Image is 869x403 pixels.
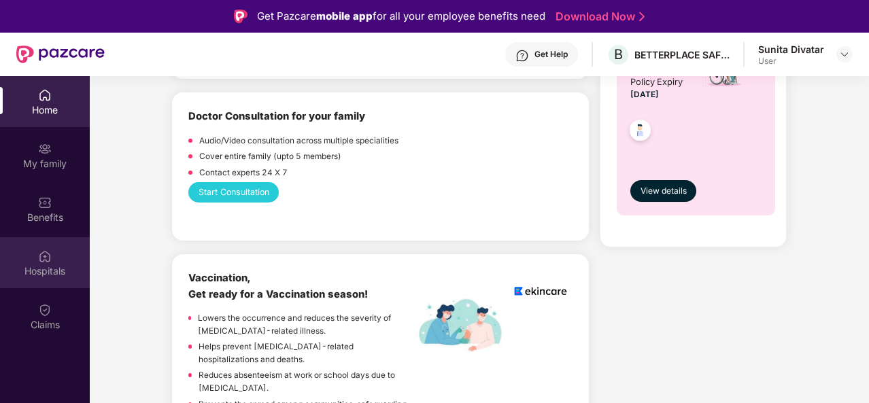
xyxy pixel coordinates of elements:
[38,88,52,102] img: svg+xml;base64,PHN2ZyBpZD0iSG9tZSIgeG1sbnM9Imh0dHA6Ly93d3cudzMub3JnLzIwMDAvc3ZnIiB3aWR0aD0iMjAiIG...
[641,185,687,198] span: View details
[188,110,365,122] b: Doctor Consultation for your family
[38,303,52,317] img: svg+xml;base64,PHN2ZyBpZD0iQ2xhaW0iIHhtbG5zPSJodHRwOi8vd3d3LnczLm9yZy8yMDAwL3N2ZyIgd2lkdGg9IjIwIi...
[630,75,683,89] div: Policy Expiry
[38,249,52,263] img: svg+xml;base64,PHN2ZyBpZD0iSG9zcGl0YWxzIiB4bWxucz0iaHR0cDovL3d3dy53My5vcmcvMjAwMC9zdmciIHdpZHRoPS...
[634,48,730,61] div: BETTERPLACE SAFETY SOLUTIONS PRIVATE LIMITED
[234,10,248,23] img: Logo
[199,340,413,366] p: Helps prevent [MEDICAL_DATA]-related hospitalizations and deaths.
[509,270,573,311] img: logoEkincare.png
[188,272,368,300] b: Vaccination, Get ready for a Vaccination season!
[188,182,279,202] button: Start Consultation
[556,10,641,24] a: Download Now
[630,180,696,202] button: View details
[38,196,52,209] img: svg+xml;base64,PHN2ZyBpZD0iQmVuZWZpdHMiIHhtbG5zPSJodHRwOi8vd3d3LnczLm9yZy8yMDAwL3N2ZyIgd2lkdGg9Ij...
[198,312,413,337] p: Lowers the occurrence and reduces the severity of [MEDICAL_DATA]-related illness.
[515,49,529,63] img: svg+xml;base64,PHN2ZyBpZD0iSGVscC0zMngzMiIgeG1sbnM9Imh0dHA6Ly93d3cudzMub3JnLzIwMDAvc3ZnIiB3aWR0aD...
[413,298,508,352] img: labelEkincare.png
[624,116,657,149] img: svg+xml;base64,PHN2ZyB4bWxucz0iaHR0cDovL3d3dy53My5vcmcvMjAwMC9zdmciIHdpZHRoPSI0OC45NDMiIGhlaWdodD...
[758,43,824,56] div: Sunita Divatar
[199,150,341,163] p: Cover entire family (upto 5 members)
[38,142,52,156] img: svg+xml;base64,PHN2ZyB3aWR0aD0iMjAiIGhlaWdodD0iMjAiIHZpZXdCb3g9IjAgMCAyMCAyMCIgZmlsbD0ibm9uZSIgeG...
[316,10,373,22] strong: mobile app
[839,49,850,60] img: svg+xml;base64,PHN2ZyBpZD0iRHJvcGRvd24tMzJ4MzIiIHhtbG5zPSJodHRwOi8vd3d3LnczLm9yZy8yMDAwL3N2ZyIgd2...
[199,167,288,179] p: Contact experts 24 X 7
[257,8,545,24] div: Get Pazcare for all your employee benefits need
[199,135,398,147] p: Audio/Video consultation across multiple specialities
[534,49,568,60] div: Get Help
[639,10,645,24] img: Stroke
[199,369,413,394] p: Reduces absenteeism at work or school days due to [MEDICAL_DATA].
[630,90,659,99] span: [DATE]
[614,46,623,63] span: B
[16,46,105,63] img: New Pazcare Logo
[758,56,824,67] div: User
